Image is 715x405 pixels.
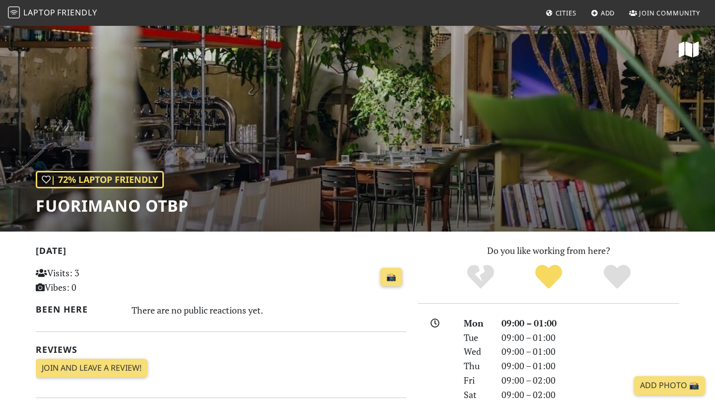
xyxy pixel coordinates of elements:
div: Mon [458,316,496,330]
div: Definitely! [583,263,651,291]
a: Add Photo 📸 [634,376,705,395]
div: 09:00 – 01:00 [496,330,685,345]
div: Wed [458,344,496,359]
div: Thu [458,359,496,373]
div: Fri [458,373,496,388]
a: Join Community [625,4,704,22]
span: Add [601,8,615,17]
div: Sat [458,388,496,402]
div: 09:00 – 01:00 [496,359,685,373]
a: Join and leave a review! [36,359,147,378]
span: Friendly [57,7,97,18]
h2: [DATE] [36,245,406,260]
div: There are no public reactions yet. [132,302,407,318]
div: Yes [514,263,583,291]
div: 09:00 – 01:00 [496,344,685,359]
span: Cities [556,8,576,17]
h2: Been here [36,304,120,315]
a: LaptopFriendly LaptopFriendly [8,4,97,22]
span: Laptop [23,7,56,18]
div: Tue [458,330,496,345]
span: Join Community [639,8,700,17]
p: Do you like working from here? [418,243,679,258]
p: Visits: 3 Vibes: 0 [36,266,151,295]
a: Cities [542,4,580,22]
a: Add [587,4,619,22]
div: | 72% Laptop Friendly [36,171,164,188]
h1: Fuorimano OTBP [36,196,189,215]
div: 09:00 – 01:00 [496,316,685,330]
div: 09:00 – 02:00 [496,388,685,402]
h2: Reviews [36,344,406,355]
img: LaptopFriendly [8,6,20,18]
div: No [446,263,515,291]
a: 📸 [380,268,402,287]
div: 09:00 – 02:00 [496,373,685,388]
